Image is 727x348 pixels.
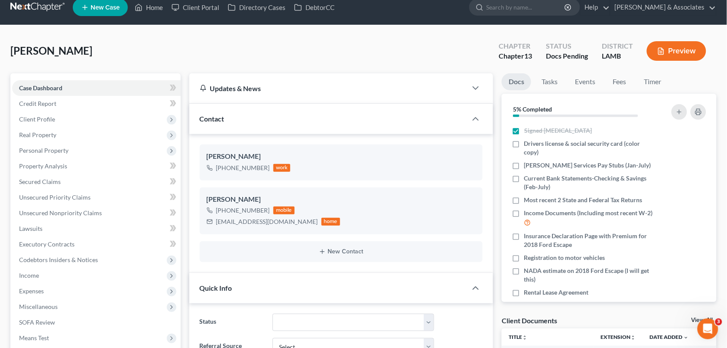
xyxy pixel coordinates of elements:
[698,318,718,339] iframe: Intercom live chat
[19,318,55,326] span: SOFA Review
[499,41,532,51] div: Chapter
[524,174,656,191] span: Current Bank Statements-Checking & Savings (Feb-July)
[216,206,270,215] div: [PHONE_NUMBER]
[19,240,75,248] span: Executory Contracts
[12,205,181,221] a: Unsecured Nonpriority Claims
[522,335,527,340] i: unfold_more
[19,194,91,201] span: Unsecured Priority Claims
[12,174,181,190] a: Secured Claims
[91,4,120,11] span: New Case
[12,190,181,205] a: Unsecured Priority Claims
[19,209,102,217] span: Unsecured Nonpriority Claims
[535,73,565,90] a: Tasks
[568,73,602,90] a: Events
[12,158,181,174] a: Property Analysis
[502,316,557,325] div: Client Documents
[200,84,457,93] div: Updates & News
[19,100,56,107] span: Credit Report
[524,266,656,284] span: NADA estimate on 2018 Ford Escape (I will get this)
[19,225,42,232] span: Lawsuits
[273,207,295,214] div: mobile
[546,51,588,61] div: Docs Pending
[502,73,531,90] a: Docs
[647,41,706,61] button: Preview
[509,334,527,340] a: Titleunfold_more
[606,73,633,90] a: Fees
[10,44,92,57] span: [PERSON_NAME]
[207,194,476,205] div: [PERSON_NAME]
[19,272,39,279] span: Income
[631,335,636,340] i: unfold_more
[19,303,58,310] span: Miscellaneous
[715,318,722,325] span: 3
[19,84,62,92] span: Case Dashboard
[524,139,656,157] span: Drivers license & social security card (color copy)
[524,52,532,60] span: 13
[19,115,55,123] span: Client Profile
[499,51,532,61] div: Chapter
[321,218,341,226] div: home
[650,334,689,340] a: Date Added expand_more
[19,131,56,138] span: Real Property
[524,288,589,297] span: Rental Lease Agreement
[524,209,653,217] span: Income Documents (Including most recent W-2)
[12,80,181,96] a: Case Dashboard
[19,334,49,341] span: Means Test
[19,147,68,154] span: Personal Property
[216,164,270,172] div: [PHONE_NUMBER]
[637,73,668,90] a: Timer
[524,301,656,318] span: Past-Due Bills, Lawsuits, Pay Day Loans, Collection Letters, etc.
[12,315,181,330] a: SOFA Review
[524,232,656,249] span: Insurance Declaration Page with Premium for 2018 Ford Escape
[19,256,98,263] span: Codebtors Insiders & Notices
[513,105,552,113] strong: 5% Completed
[207,151,476,162] div: [PERSON_NAME]
[12,96,181,112] a: Credit Report
[216,217,318,226] div: [EMAIL_ADDRESS][DOMAIN_NAME]
[691,317,713,323] a: View All
[200,115,224,123] span: Contact
[524,161,651,170] span: [PERSON_NAME] Services Pay Stubs (Jan-July)
[602,51,633,61] div: LAMB
[19,178,61,185] span: Secured Claims
[12,236,181,252] a: Executory Contracts
[601,334,636,340] a: Extensionunfold_more
[200,284,232,292] span: Quick Info
[19,287,44,295] span: Expenses
[524,196,643,204] span: Most recent 2 State and Federal Tax Returns
[12,221,181,236] a: Lawsuits
[524,253,605,262] span: Registration to motor vehicles
[524,126,592,135] span: Signed [MEDICAL_DATA]
[19,162,67,170] span: Property Analysis
[273,164,291,172] div: work
[207,248,476,255] button: New Contact
[684,335,689,340] i: expand_more
[602,41,633,51] div: District
[546,41,588,51] div: Status
[195,314,268,331] label: Status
